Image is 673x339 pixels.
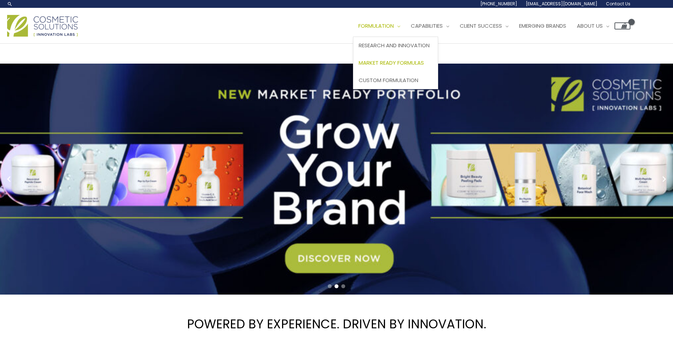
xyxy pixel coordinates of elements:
[359,76,418,84] span: Custom Formulation
[519,22,566,29] span: Emerging Brands
[659,174,669,184] button: Next slide
[4,174,14,184] button: Previous slide
[480,1,517,7] span: [PHONE_NUMBER]
[353,37,438,54] a: Research and Innovation
[353,54,438,72] a: Market Ready Formulas
[526,1,597,7] span: [EMAIL_ADDRESS][DOMAIN_NAME]
[460,22,502,29] span: Client Success
[335,284,338,288] span: Go to slide 2
[577,22,603,29] span: About Us
[614,22,630,29] a: View Shopping Cart, empty
[7,1,13,7] a: Search icon link
[353,71,438,89] a: Custom Formulation
[514,15,572,37] a: Emerging Brands
[411,22,443,29] span: Capabilities
[348,15,630,37] nav: Site Navigation
[406,15,454,37] a: Capabilities
[353,15,406,37] a: Formulation
[606,1,630,7] span: Contact Us
[359,59,424,66] span: Market Ready Formulas
[572,15,614,37] a: About Us
[7,15,78,37] img: Cosmetic Solutions Logo
[328,284,332,288] span: Go to slide 1
[341,284,345,288] span: Go to slide 3
[454,15,514,37] a: Client Success
[358,22,394,29] span: Formulation
[359,42,430,49] span: Research and Innovation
